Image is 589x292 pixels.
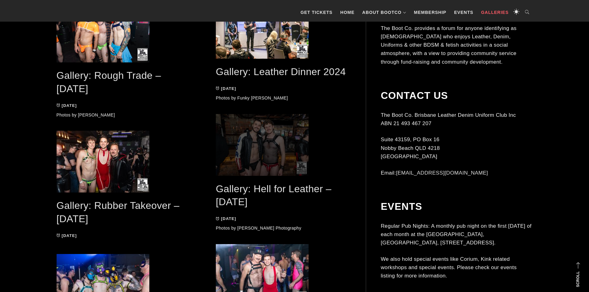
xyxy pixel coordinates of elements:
p: Photos by Funky [PERSON_NAME] [216,95,351,101]
a: [EMAIL_ADDRESS][DOMAIN_NAME] [396,170,488,176]
a: Membership [411,3,450,22]
a: Gallery: Rubber Takeover – [DATE] [57,200,180,224]
p: Photos by [PERSON_NAME] Photography [216,225,351,231]
time: [DATE] [221,216,236,221]
strong: Scroll [576,271,580,287]
time: [DATE] [221,86,236,91]
h2: Events [381,201,532,212]
a: Gallery: Rough Trade – [DATE] [57,70,161,94]
p: Email: [381,168,532,177]
p: Regular Pub Nights: A monthly pub night on the first [DATE] of each month at the [GEOGRAPHIC_DATA... [381,222,532,247]
p: The Boot Co. Brisbane Leather Denim Uniform Club Inc ABN 21 493 467 207 [381,111,532,127]
a: [DATE] [57,103,77,108]
a: Gallery: Hell for Leather – [DATE] [216,183,331,208]
p: The Boot Co. provides a forum for anyone identifying as [DEMOGRAPHIC_DATA] who enjoys Leather, De... [381,24,532,66]
a: [DATE] [57,233,77,238]
time: [DATE] [62,233,77,238]
p: Suite 43159, PO Box 16 Nobby Beach QLD 4218 [GEOGRAPHIC_DATA] [381,135,532,161]
a: About BootCo [359,3,409,22]
a: GET TICKETS [297,3,336,22]
time: [DATE] [62,103,77,108]
p: We also hold special events like Corium, Kink related workshops and special events. Please check ... [381,255,532,280]
a: Galleries [478,3,512,22]
h2: Contact Us [381,90,532,101]
a: Gallery: Leather Dinner 2024 [216,66,346,77]
a: Events [451,3,476,22]
p: Photos by [PERSON_NAME] [57,112,191,118]
a: [DATE] [216,216,236,221]
a: Home [337,3,358,22]
a: [DATE] [216,86,236,91]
